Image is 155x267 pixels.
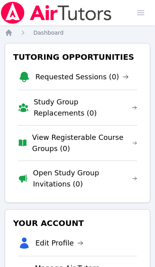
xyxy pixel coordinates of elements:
h3: Your Account [12,216,143,230]
a: View Registerable Course Groups (0) [32,132,137,154]
a: Requested Sessions (0) [35,71,129,82]
a: Edit Profile [35,238,83,249]
h3: Tutoring Opportunities [12,50,143,64]
span: Dashboard [33,29,64,36]
a: Open Study Group Invitations (0) [33,167,137,190]
a: Study Group Replacements (0) [34,96,137,119]
nav: Breadcrumb [5,29,150,37]
a: Dashboard [33,29,64,37]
